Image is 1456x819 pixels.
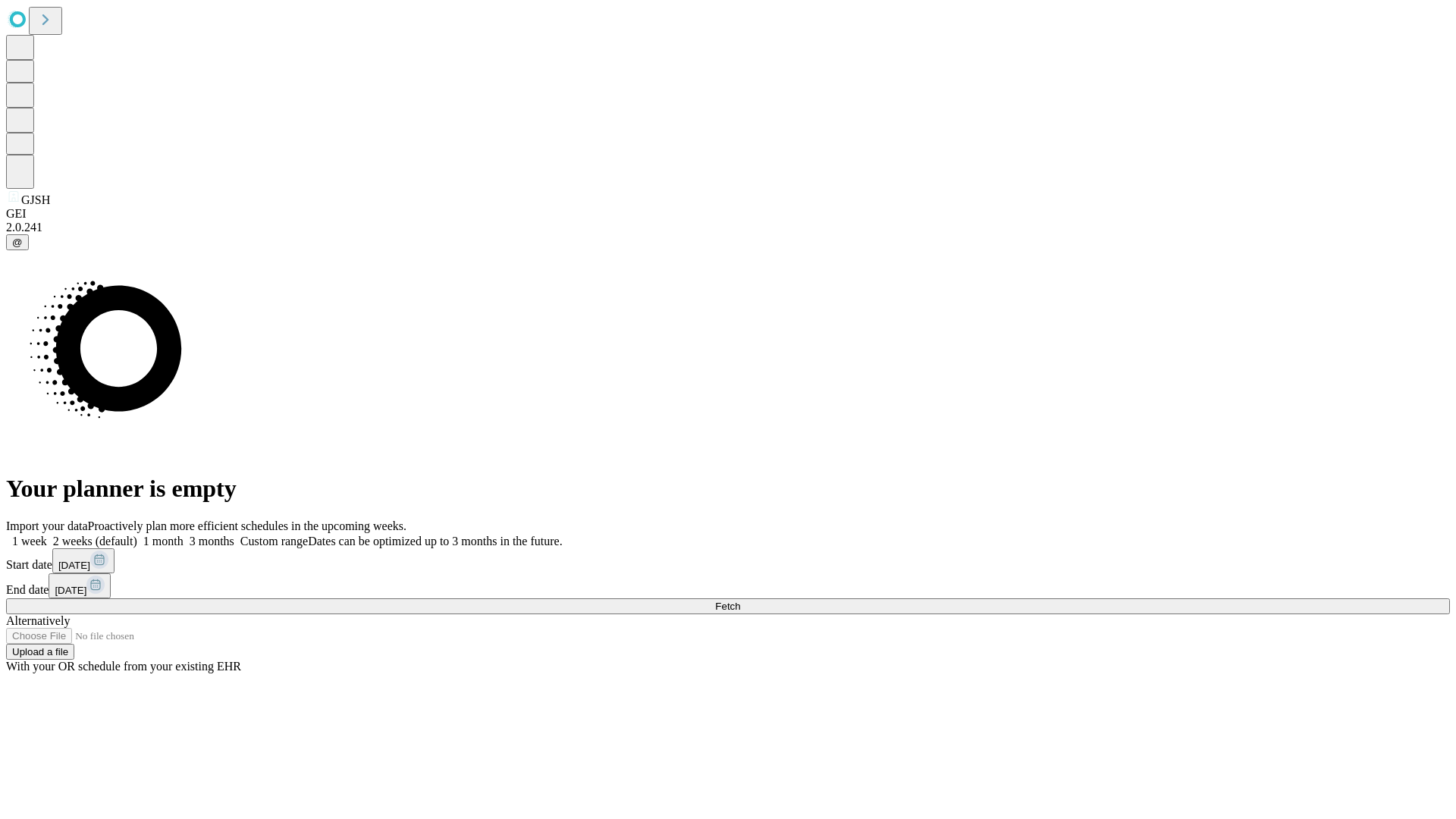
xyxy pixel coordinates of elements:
span: GJSH [21,193,50,206]
button: @ [6,234,29,250]
div: GEI [6,207,1450,221]
span: 3 months [190,535,234,548]
button: Upload a file [6,644,74,660]
span: With your OR schedule from your existing EHR [6,660,241,673]
span: Import your data [6,519,88,532]
span: 1 week [12,535,47,548]
span: @ [12,237,23,248]
span: [DATE] [55,585,86,596]
div: Start date [6,548,1450,573]
h1: Your planner is empty [6,475,1450,503]
span: Custom range [240,535,308,548]
span: Fetch [715,601,740,612]
span: 2 weeks (default) [53,535,137,548]
span: Alternatively [6,614,70,627]
span: [DATE] [58,560,90,571]
span: 1 month [143,535,184,548]
div: 2.0.241 [6,221,1450,234]
button: Fetch [6,598,1450,614]
button: [DATE] [49,573,111,598]
span: Proactively plan more efficient schedules in the upcoming weeks. [88,519,406,532]
span: Dates can be optimized up to 3 months in the future. [308,535,562,548]
div: End date [6,573,1450,598]
button: [DATE] [52,548,115,573]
